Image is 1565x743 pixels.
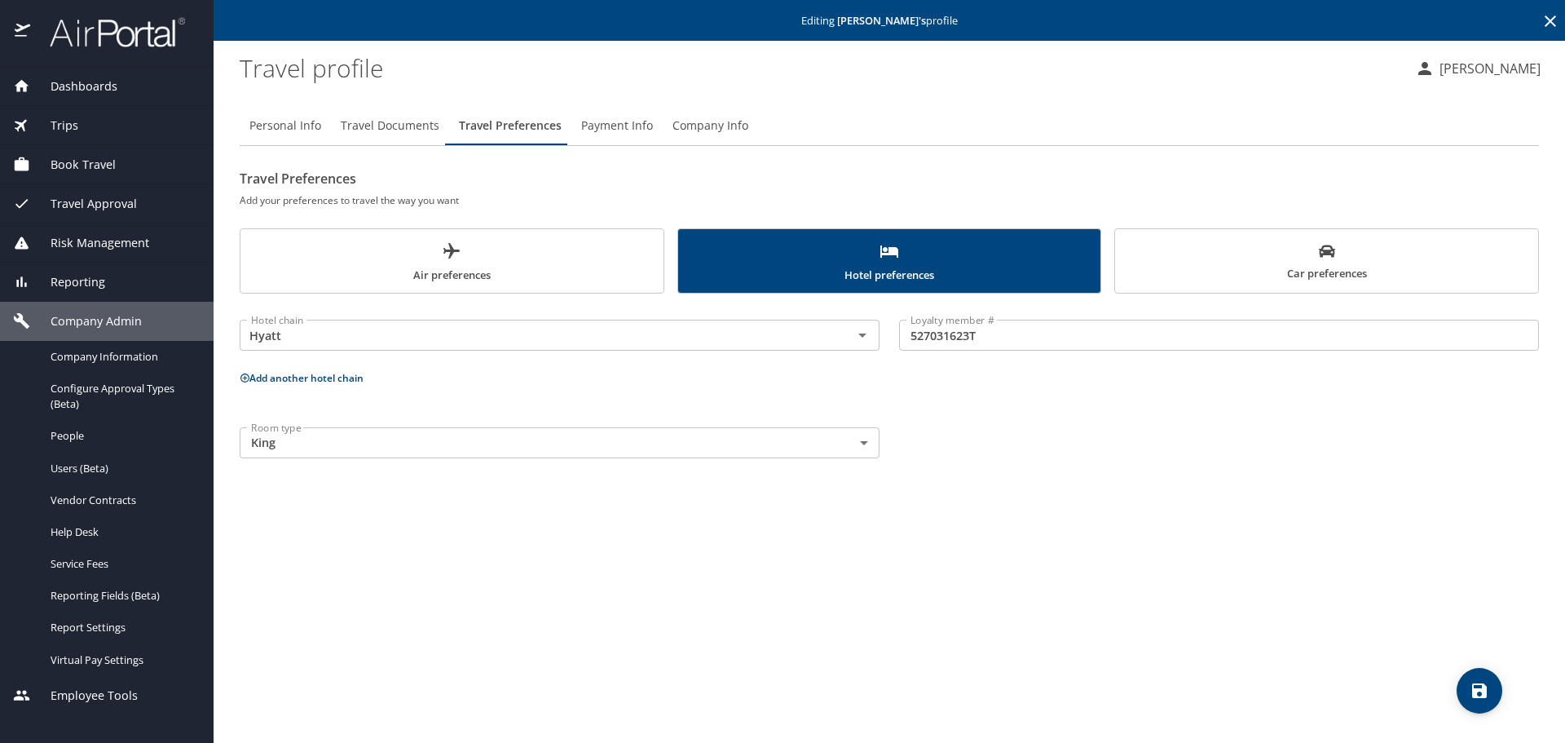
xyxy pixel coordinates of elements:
[30,156,116,174] span: Book Travel
[240,42,1402,93] h1: Travel profile
[672,116,748,136] span: Company Info
[1457,668,1502,714] button: save
[1408,54,1547,83] button: [PERSON_NAME]
[51,493,194,508] span: Vendor Contracts
[51,461,194,476] span: Users (Beta)
[250,241,654,285] span: Air preferences
[30,312,142,330] span: Company Admin
[240,192,1539,209] h6: Add your preferences to travel the way you want
[30,687,138,705] span: Employee Tools
[51,620,194,635] span: Report Settings
[240,106,1539,145] div: Profile
[51,588,194,604] span: Reporting Fields (Beta)
[1125,243,1528,283] span: Car preferences
[30,117,78,135] span: Trips
[30,77,117,95] span: Dashboards
[459,116,562,136] span: Travel Preferences
[51,652,194,668] span: Virtual Pay Settings
[240,228,1539,294] div: scrollable force tabs example
[851,324,874,347] button: Open
[240,166,1539,192] h2: Travel Preferences
[15,16,32,48] img: icon-airportal.png
[581,116,653,136] span: Payment Info
[341,116,439,136] span: Travel Documents
[240,427,879,458] div: King
[837,13,926,28] strong: [PERSON_NAME] 's
[30,234,149,252] span: Risk Management
[30,195,137,213] span: Travel Approval
[51,556,194,572] span: Service Fees
[240,371,364,385] button: Add another hotel chain
[30,273,105,291] span: Reporting
[218,15,1560,26] p: Editing profile
[688,241,1091,285] span: Hotel preferences
[51,428,194,444] span: People
[249,116,321,136] span: Personal Info
[51,524,194,540] span: Help Desk
[32,16,185,48] img: airportal-logo.png
[1435,59,1541,78] p: [PERSON_NAME]
[51,381,194,412] span: Configure Approval Types (Beta)
[51,349,194,365] span: Company Information
[245,325,827,346] input: Select a hotel chain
